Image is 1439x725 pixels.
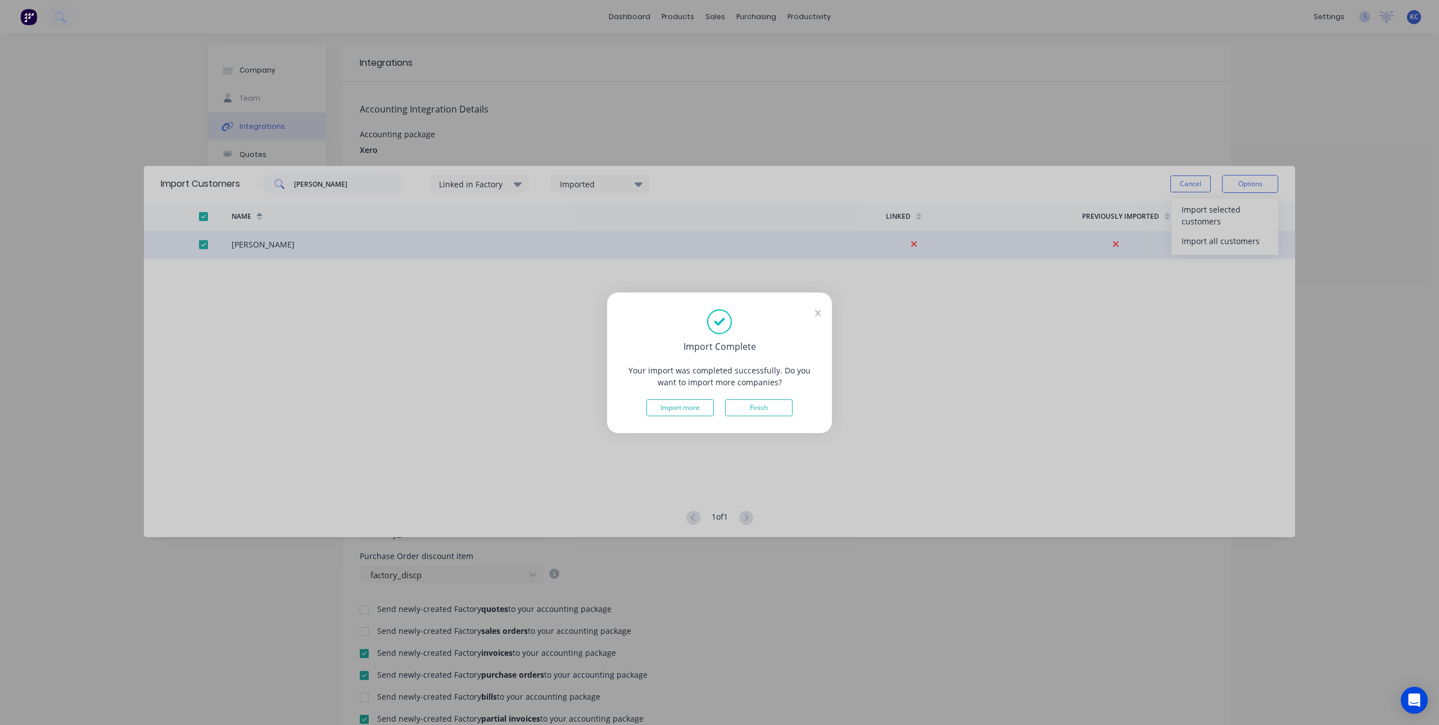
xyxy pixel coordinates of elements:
[624,364,815,388] div: Your import was completed successfully. Do you want to import more companies?
[1401,687,1428,714] div: Open Intercom Messenger
[725,399,793,416] button: Finish
[624,340,815,353] div: Import Complete
[646,399,714,416] button: Import more
[20,8,37,25] img: Factory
